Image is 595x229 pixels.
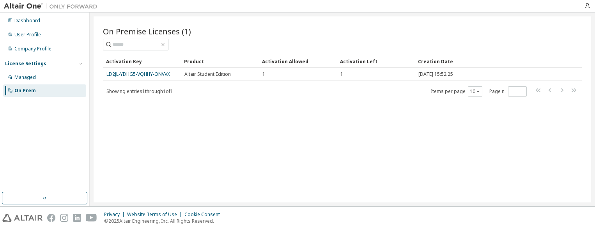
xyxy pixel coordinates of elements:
[103,26,191,37] span: On Premise Licenses (1)
[14,46,51,52] div: Company Profile
[106,55,178,68] div: Activation Key
[184,55,256,68] div: Product
[14,32,41,38] div: User Profile
[418,55,547,68] div: Creation Date
[104,218,225,224] p: © 2025 Altair Engineering, Inc. All Rights Reserved.
[14,18,40,24] div: Dashboard
[262,71,265,77] span: 1
[106,71,170,77] a: LD2JL-YDHG5-VQHHY-ONVVX
[86,214,97,222] img: youtube.svg
[184,211,225,218] div: Cookie Consent
[4,2,101,10] img: Altair One
[60,214,68,222] img: instagram.svg
[104,211,127,218] div: Privacy
[489,86,527,97] span: Page n.
[340,55,412,68] div: Activation Left
[2,214,42,222] img: altair_logo.svg
[262,55,334,68] div: Activation Allowed
[47,214,55,222] img: facebook.svg
[184,71,231,77] span: Altair Student Edition
[431,86,482,97] span: Items per page
[418,71,453,77] span: [DATE] 15:52:25
[5,61,46,67] div: License Settings
[106,88,173,95] span: Showing entries 1 through 1 of 1
[73,214,81,222] img: linkedin.svg
[127,211,184,218] div: Website Terms of Use
[14,74,36,81] div: Managed
[470,88,480,95] button: 10
[14,88,36,94] div: On Prem
[340,71,343,77] span: 1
